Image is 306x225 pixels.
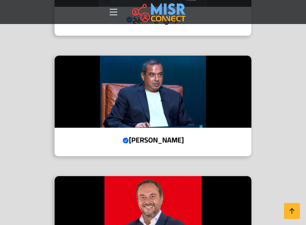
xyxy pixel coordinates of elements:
[49,55,257,157] a: محمد إسماعيل منصور [PERSON_NAME]
[132,2,186,22] img: main.misr_connect
[55,56,251,128] img: محمد إسماعيل منصور
[61,136,245,145] h4: [PERSON_NAME]
[122,137,129,144] svg: Verified account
